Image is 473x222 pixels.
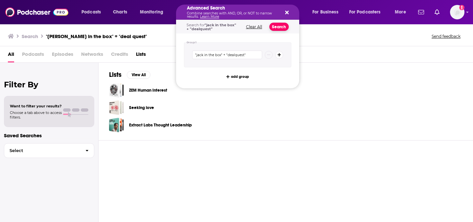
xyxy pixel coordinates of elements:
span: add group [231,75,249,78]
h4: Group 1 [187,41,197,44]
button: open menu [308,7,347,17]
button: Send feedback [430,33,462,39]
a: Seeking love [129,104,154,111]
button: open menu [77,7,109,17]
span: Podcasts [22,49,44,62]
button: open menu [135,7,172,17]
span: Networks [81,49,103,62]
span: Monitoring [140,8,163,17]
h2: Lists [109,71,122,79]
button: open menu [390,7,414,17]
span: Want to filter your results? [10,104,62,108]
span: For Business [312,8,338,17]
img: Podchaser - Follow, Share and Rate Podcasts [5,6,68,18]
button: View All [127,71,150,79]
span: For Podcasters [349,8,381,17]
a: Learn More [200,14,219,19]
span: Search for [187,23,236,31]
span: Choose a tab above to access filters. [10,110,62,120]
button: open menu [345,7,390,17]
button: Search [269,23,289,31]
p: Saved Searches [4,132,94,139]
span: Select [4,148,80,153]
h3: Search [22,33,38,39]
button: add group [224,73,251,80]
button: Select [4,143,94,158]
a: Extract Labs Thought Leadership [109,118,124,132]
span: Charts [113,8,127,17]
button: Show profile menu [450,5,464,19]
span: Episodes [52,49,73,62]
a: Seeking love [109,100,124,115]
a: Extract Labs Thought Leadership [129,122,192,129]
span: Podcasts [81,8,101,17]
p: Combine searches with AND, OR, or NOT to narrow results. [187,12,278,18]
span: Logged in as mijal [450,5,464,19]
input: Type a keyword or phrase... [192,51,262,59]
a: Show notifications dropdown [416,7,427,18]
a: Show notifications dropdown [432,7,442,18]
a: Charts [109,7,131,17]
h3: "[PERSON_NAME] in the box" + "deal quest" [46,33,147,39]
a: ZEM Human Interest [109,83,124,98]
svg: Add a profile image [459,5,464,10]
div: Search podcasts, credits, & more... [182,5,305,20]
h5: Advanced Search [187,6,278,11]
span: More [395,8,406,17]
img: User Profile [450,5,464,19]
span: Credits [111,49,128,62]
h2: Filter By [4,80,94,89]
a: All [8,49,14,62]
button: Clear All [244,25,264,29]
a: ZEM Human Interest [129,87,167,94]
span: "jack in the box" + "dealquest" [187,23,236,31]
a: ListsView All [109,71,150,79]
a: Lists [136,49,146,62]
